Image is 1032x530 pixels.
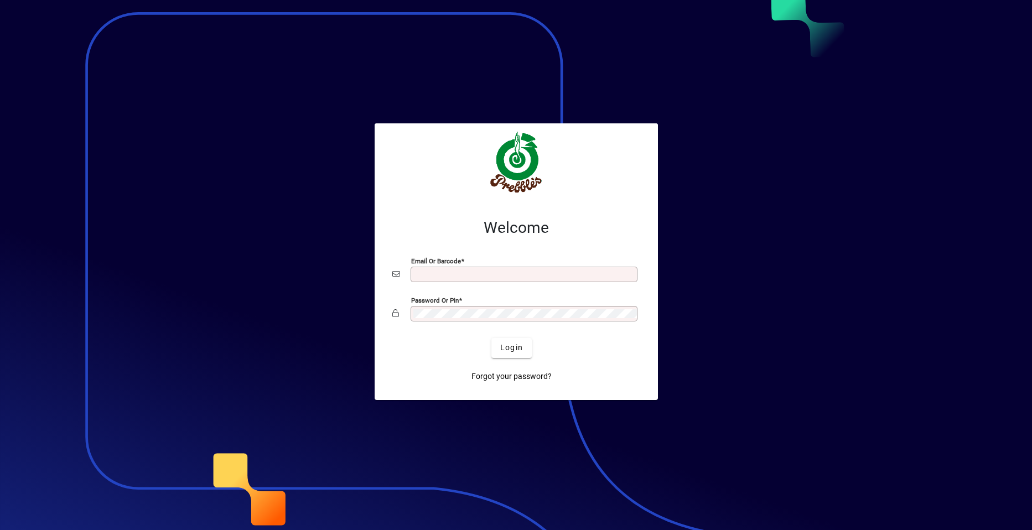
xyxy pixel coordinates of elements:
[491,338,532,358] button: Login
[411,296,459,304] mat-label: Password or Pin
[467,367,556,387] a: Forgot your password?
[500,342,523,354] span: Login
[392,219,640,237] h2: Welcome
[411,257,461,264] mat-label: Email or Barcode
[471,371,552,382] span: Forgot your password?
